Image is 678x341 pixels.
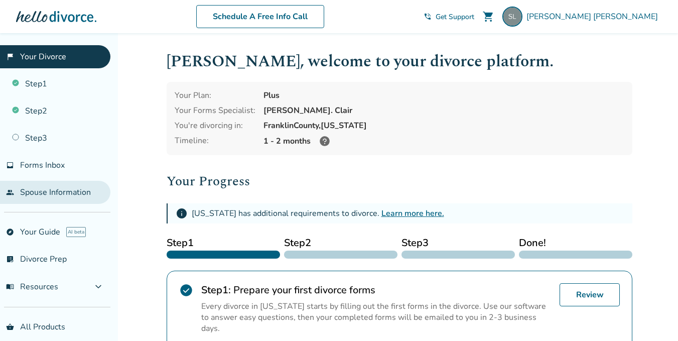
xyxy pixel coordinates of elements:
div: Plus [263,90,624,101]
strong: Step 1 : [201,283,231,297]
span: Get Support [436,12,474,22]
span: Step 3 [401,236,515,251]
div: [PERSON_NAME]. Clair [263,105,624,116]
iframe: Chat Widget [628,293,678,341]
span: inbox [6,161,14,169]
div: Every divorce in [US_STATE] starts by filling out the first forms in the divorce. Use our softwar... [201,301,552,334]
span: people [6,188,14,196]
span: Done! [519,236,632,251]
span: [PERSON_NAME] [PERSON_NAME] [526,11,662,22]
span: flag_2 [6,53,14,61]
span: Step 1 [167,236,280,251]
div: Franklin County, [US_STATE] [263,120,624,131]
span: info [176,207,188,219]
span: Forms Inbox [20,160,65,171]
span: shopping_cart [482,11,494,23]
span: menu_book [6,283,14,291]
span: shopping_basket [6,323,14,331]
a: phone_in_talkGet Support [424,12,474,22]
span: AI beta [66,227,86,237]
a: Schedule A Free Info Call [196,5,324,28]
div: You're divorcing in: [175,120,255,131]
div: Timeline: [175,135,255,147]
img: columbussally@gmail.com [502,7,522,27]
span: explore [6,228,14,236]
div: [US_STATE] has additional requirements to divorce. [192,208,444,219]
span: check_circle [179,283,193,297]
div: Your Forms Specialist: [175,105,255,116]
span: Step 2 [284,236,397,251]
h2: Your Progress [167,171,632,191]
span: list_alt_check [6,255,14,263]
span: phone_in_talk [424,13,432,21]
a: Review [560,283,620,306]
span: expand_more [92,281,104,293]
a: Learn more here. [381,208,444,219]
div: 1 - 2 months [263,135,624,147]
h2: Prepare your first divorce forms [201,283,552,297]
div: Your Plan: [175,90,255,101]
span: Resources [6,281,58,292]
h1: [PERSON_NAME] , welcome to your divorce platform. [167,49,632,74]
